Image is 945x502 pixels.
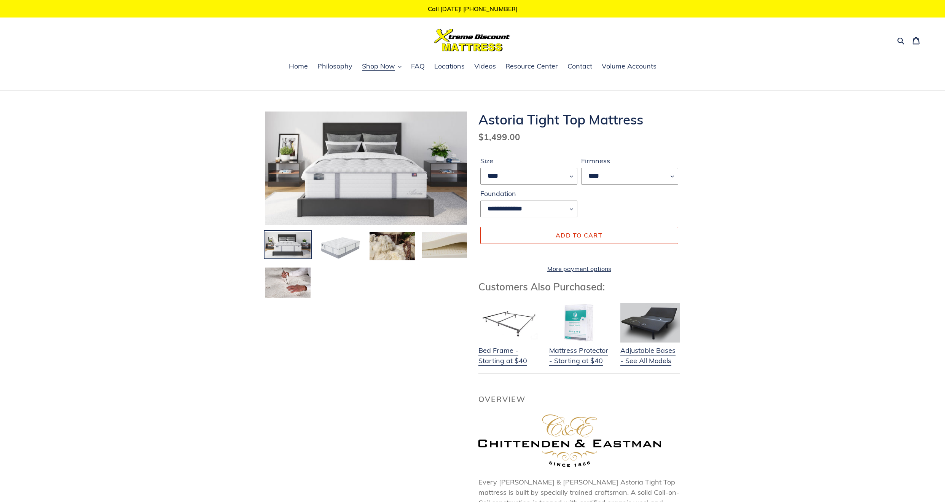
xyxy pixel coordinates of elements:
button: Add to cart [480,227,678,244]
a: Bed Frame - Starting at $40 [478,336,538,366]
h3: Customers Also Purchased: [478,281,680,293]
img: Bed Frame [478,303,538,343]
a: Videos [470,61,500,72]
label: Foundation [480,188,577,199]
span: Locations [434,62,465,71]
h1: Astoria Tight Top Mattress [478,112,680,127]
span: Resource Center [505,62,558,71]
a: Resource Center [502,61,562,72]
img: Load image into Gallery viewer, Astoria-latex-hybrid-mattress-and-foundation-angled-view [317,231,363,263]
img: Load image into Gallery viewer, Natural-wool-in-baskets [369,231,416,261]
span: Volume Accounts [602,62,657,71]
h2: Overview [478,395,680,404]
span: Videos [474,62,496,71]
span: Contact [567,62,592,71]
label: Firmness [581,156,678,166]
span: Home [289,62,308,71]
span: Shop Now [362,62,395,71]
label: Size [480,156,577,166]
img: Xtreme Discount Mattress [434,29,510,51]
img: Load image into Gallery viewer, Natural-talalay-latex-comfort-layers [421,231,468,258]
img: Load image into Gallery viewer, image-showing-process-of-hand-tufting [265,267,311,299]
span: $1,499.00 [478,131,520,142]
span: FAQ [411,62,425,71]
img: Load image into Gallery viewer, Astoria-talalay-latex-hybrid-mattress-and-foundation [265,231,311,258]
a: Philosophy [314,61,356,72]
img: Adjustable Base [620,303,680,343]
a: Volume Accounts [598,61,660,72]
a: FAQ [407,61,429,72]
a: Contact [564,61,596,72]
a: Mattress Protector - Starting at $40 [549,336,609,366]
a: Home [285,61,312,72]
a: Adjustable Bases - See All Models [620,336,680,366]
span: Add to cart [556,231,602,239]
a: Locations [430,61,469,72]
button: Shop Now [358,61,405,72]
img: Mattress Protector [549,303,609,343]
span: Philosophy [317,62,352,71]
a: More payment options [480,264,678,273]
